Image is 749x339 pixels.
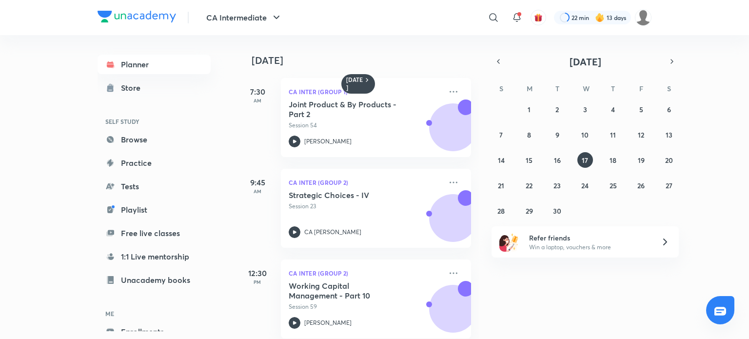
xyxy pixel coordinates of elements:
[238,279,277,285] p: PM
[289,267,442,279] p: CA Inter (Group 2)
[98,11,176,25] a: Company Logo
[98,11,176,22] img: Company Logo
[304,137,352,146] p: [PERSON_NAME]
[577,101,593,117] button: September 3, 2025
[550,127,565,142] button: September 9, 2025
[430,290,476,337] img: Avatar
[521,152,537,168] button: September 15, 2025
[661,127,677,142] button: September 13, 2025
[521,203,537,219] button: September 29, 2025
[611,105,615,114] abbr: September 4, 2025
[238,98,277,103] p: AM
[289,302,442,311] p: Session 59
[529,233,649,243] h6: Refer friends
[577,178,593,193] button: September 24, 2025
[493,127,509,142] button: September 7, 2025
[610,156,616,165] abbr: September 18, 2025
[98,270,211,290] a: Unacademy books
[550,152,565,168] button: September 16, 2025
[98,55,211,74] a: Planner
[633,152,649,168] button: September 19, 2025
[499,232,519,252] img: referral
[661,152,677,168] button: September 20, 2025
[534,13,543,22] img: avatar
[583,84,590,93] abbr: Wednesday
[639,105,643,114] abbr: September 5, 2025
[528,105,531,114] abbr: September 1, 2025
[430,199,476,246] img: Avatar
[550,203,565,219] button: September 30, 2025
[521,101,537,117] button: September 1, 2025
[554,156,561,165] abbr: September 16, 2025
[531,10,546,25] button: avatar
[661,178,677,193] button: September 27, 2025
[553,181,561,190] abbr: September 23, 2025
[667,84,671,93] abbr: Saturday
[521,178,537,193] button: September 22, 2025
[430,109,476,156] img: Avatar
[610,181,617,190] abbr: September 25, 2025
[98,223,211,243] a: Free live classes
[346,76,363,92] h6: [DATE]
[638,156,645,165] abbr: September 19, 2025
[553,206,561,216] abbr: September 30, 2025
[582,156,588,165] abbr: September 17, 2025
[505,55,665,68] button: [DATE]
[611,84,615,93] abbr: Thursday
[605,178,621,193] button: September 25, 2025
[637,181,645,190] abbr: September 26, 2025
[493,203,509,219] button: September 28, 2025
[577,152,593,168] button: September 17, 2025
[521,127,537,142] button: September 8, 2025
[555,130,559,140] abbr: September 9, 2025
[289,177,442,188] p: CA Inter (Group 2)
[200,8,288,27] button: CA Intermediate
[529,243,649,252] p: Win a laptop, vouchers & more
[493,178,509,193] button: September 21, 2025
[527,130,531,140] abbr: September 8, 2025
[289,190,410,200] h5: Strategic Choices - IV
[633,178,649,193] button: September 26, 2025
[526,206,533,216] abbr: September 29, 2025
[666,130,672,140] abbr: September 13, 2025
[526,156,532,165] abbr: September 15, 2025
[581,130,589,140] abbr: September 10, 2025
[550,178,565,193] button: September 23, 2025
[499,84,503,93] abbr: Sunday
[526,181,532,190] abbr: September 22, 2025
[238,177,277,188] h5: 9:45
[252,55,481,66] h4: [DATE]
[304,228,361,237] p: CA [PERSON_NAME]
[635,9,651,26] img: dhanak
[98,247,211,266] a: 1:1 Live mentorship
[633,101,649,117] button: September 5, 2025
[527,84,532,93] abbr: Monday
[595,13,605,22] img: streak
[605,101,621,117] button: September 4, 2025
[238,86,277,98] h5: 7:30
[98,130,211,149] a: Browse
[583,105,587,114] abbr: September 3, 2025
[304,319,352,327] p: [PERSON_NAME]
[610,130,616,140] abbr: September 11, 2025
[550,101,565,117] button: September 2, 2025
[667,105,671,114] abbr: September 6, 2025
[121,82,146,94] div: Store
[289,281,410,300] h5: Working Capital Management - Part 10
[498,156,505,165] abbr: September 14, 2025
[289,202,442,211] p: Session 23
[555,105,559,114] abbr: September 2, 2025
[98,305,211,322] h6: ME
[98,78,211,98] a: Store
[605,152,621,168] button: September 18, 2025
[493,152,509,168] button: September 14, 2025
[98,177,211,196] a: Tests
[666,181,672,190] abbr: September 27, 2025
[633,127,649,142] button: September 12, 2025
[238,267,277,279] h5: 12:30
[498,181,504,190] abbr: September 21, 2025
[98,113,211,130] h6: SELF STUDY
[289,121,442,130] p: Session 54
[499,130,503,140] abbr: September 7, 2025
[98,153,211,173] a: Practice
